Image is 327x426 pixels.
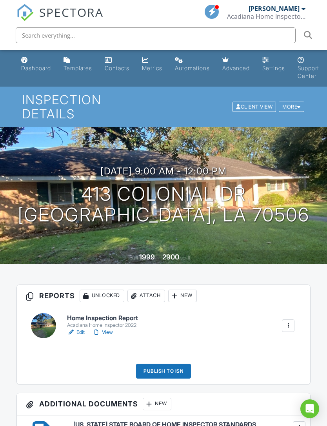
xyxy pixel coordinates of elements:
div: Advanced [222,65,250,71]
a: Dashboard [18,53,54,76]
a: Contacts [102,53,133,76]
div: New [143,398,171,410]
input: Search everything... [16,27,296,43]
div: Support Center [298,65,319,79]
a: View [93,328,113,336]
div: New [168,290,197,302]
div: More [279,102,304,112]
div: Dashboard [21,65,51,71]
h6: Home Inspection Report [67,315,138,322]
a: SPECTORA [16,11,104,27]
div: Publish to ISN [136,364,191,379]
h1: 413 Colonial Dr [GEOGRAPHIC_DATA], LA 70506 [18,184,309,225]
h3: Reports [17,285,311,307]
div: Acadiana Home Inspector 2022 [67,322,138,328]
div: Open Intercom Messenger [300,399,319,418]
div: Templates [64,65,92,71]
h3: [DATE] 9:00 am - 12:00 pm [100,166,227,176]
span: SPECTORA [39,4,104,20]
a: Edit [67,328,85,336]
a: Client View [232,103,278,109]
a: Templates [60,53,95,76]
span: sq. ft. [180,255,191,261]
a: Home Inspection Report Acadiana Home Inspector 2022 [67,315,138,328]
div: Automations [175,65,210,71]
div: Unlocked [80,290,124,302]
a: Settings [259,53,288,76]
div: Settings [262,65,285,71]
h1: Inspection Details [22,93,305,120]
a: Advanced [219,53,253,76]
div: [PERSON_NAME] [249,5,300,13]
span: Built [129,255,138,261]
img: The Best Home Inspection Software - Spectora [16,4,34,21]
div: Contacts [105,65,129,71]
div: Client View [233,102,276,112]
div: 2900 [162,253,179,261]
h3: Additional Documents [17,393,311,415]
div: Metrics [142,65,162,71]
div: 1999 [139,253,155,261]
div: Acadiana Home Inspectors [227,13,305,20]
a: Automations (Basic) [172,53,213,76]
a: Metrics [139,53,165,76]
a: Support Center [294,53,322,83]
div: Attach [127,290,165,302]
